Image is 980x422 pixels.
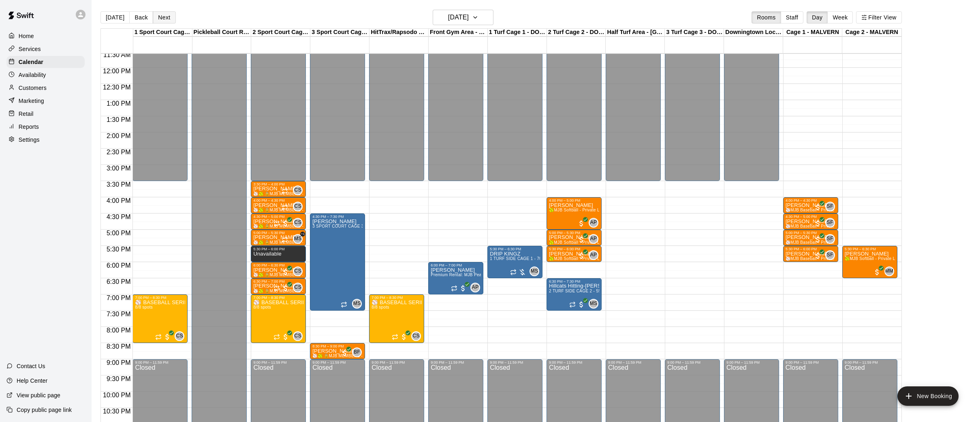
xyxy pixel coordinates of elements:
[888,266,894,276] span: Morgan Maziarz
[724,29,783,36] div: Downingtown Location - OUTDOOR Turf Area
[253,192,433,196] span: ⚾️🥎 🔒MJB MEMBERS - Private Lesson - 30 Minute - MEMBERSHIP CREDIT ONLY🔒⚾️🥎
[17,377,47,385] p: Help Center
[807,11,828,23] button: Day
[470,283,480,292] div: Alexa Peterson
[293,185,303,195] div: Cory Sawka (1)
[885,267,893,275] span: MM
[411,331,421,341] div: Cory Sawka (1)
[451,285,457,292] span: Recurring event
[105,359,133,366] span: 9:00 PM
[105,311,133,318] span: 7:30 PM
[590,235,597,243] span: AP
[433,10,493,25] button: [DATE]
[163,333,171,341] span: All customers have paid
[577,252,585,260] span: All customers have paid
[488,29,547,36] div: 1 Turf Cage 1 - DOWNINGTOWN
[6,82,85,94] div: Customers
[781,11,804,23] button: Staff
[253,360,303,364] div: 9:00 PM – 11:59 PM
[428,262,483,294] div: 6:00 PM – 7:00 PM: Kaelyn
[827,202,833,211] span: SF
[293,218,303,228] div: Cory Sawka (1)
[606,29,665,36] div: Half Turf Area - [GEOGRAPHIC_DATA]
[282,220,290,228] span: All customers have paid
[176,332,183,340] span: CS
[825,234,835,244] div: Shawn Frye
[569,301,576,308] span: Recurring event
[786,208,949,212] span: ⚾️MJB Baseball - Private Lesson - 30 Minute - [GEOGRAPHIC_DATA] LOCATION⚾️
[783,246,838,262] div: 5:30 PM – 6:00 PM: Charlie Newman
[825,202,835,211] div: Shawn Frye
[251,181,306,197] div: 3:30 PM – 4:00 PM: Pete O'Grady
[842,29,901,36] div: Cage 2 - MALVERN
[828,250,835,260] span: Shawn Frye
[429,29,488,36] div: Front Gym Area - [GEOGRAPHIC_DATA]
[105,246,133,253] span: 5:30 PM
[251,230,306,246] div: 5:00 PM – 5:30 PM: Brennan Smith
[726,360,777,364] div: 9:00 PM – 11:59 PM
[589,218,598,228] div: Alexa Peterson
[253,215,303,219] div: 4:30 PM – 5:00 PM
[19,136,40,144] p: Settings
[549,256,710,261] span: 🥎MJB Softball - Private Lesson - 30 Minute - [GEOGRAPHIC_DATA] LOCATION🥎
[19,97,44,105] p: Marketing
[105,100,133,107] span: 1:00 PM
[293,202,303,211] div: Cory Sawka (1)
[487,246,542,278] div: 5:30 PM – 6:30 PM: DRIP KINGZ
[282,284,290,292] span: All customers have paid
[253,289,433,293] span: ⚾️🥎 🔒MJB MEMBERS - Private Lesson - 30 Minute - MEMBERSHIP CREDIT ONLY🔒⚾️🥎
[282,268,290,276] span: All customers have paid
[510,269,517,275] span: Recurring event
[6,69,85,81] div: Availability
[856,11,901,23] button: Filter View
[105,294,133,301] span: 7:00 PM
[814,203,822,211] span: All customers have paid
[786,215,836,219] div: 4:30 PM – 5:00 PM
[6,134,85,146] div: Settings
[372,305,389,309] span: 8/8 spots filled
[17,362,45,370] p: Contact Us
[786,231,836,235] div: 5:00 PM – 5:30 PM
[825,250,835,260] div: Shawn Frye
[592,299,598,309] span: Matt Smith
[135,360,185,364] div: 9:00 PM – 11:59 PM
[295,186,301,194] span: CS
[786,247,836,251] div: 5:30 PM – 6:00 PM
[431,263,481,267] div: 6:00 PM – 7:00 PM
[273,285,280,292] span: Recurring event
[295,332,301,340] span: CS
[6,30,85,42] a: Home
[105,343,133,350] span: 8:30 PM
[590,300,598,308] span: MS
[474,283,480,292] span: Alexa Peterson
[828,202,835,211] span: Shawn Frye
[590,219,597,227] span: AP
[842,246,897,278] div: 5:30 PM – 6:30 PM: Taryn Mazzio
[153,11,175,23] button: Next
[6,43,85,55] a: Services
[589,299,598,309] div: Matt Smith
[667,360,717,364] div: 9:00 PM – 11:59 PM
[293,234,303,244] div: Matt Smith
[752,11,781,23] button: Rooms
[253,182,303,186] div: 3:30 PM – 4:00 PM
[192,29,252,36] div: Pickleball Court Rental
[282,204,288,211] span: Recurring event
[129,11,153,23] button: Back
[19,45,41,53] p: Services
[814,252,822,260] span: All customers have paid
[372,360,422,364] div: 9:00 PM – 11:59 PM
[549,231,599,235] div: 5:00 PM – 5:30 PM
[665,29,724,36] div: 3 Turf Cage 3 - DOWNINGTOWN
[354,348,360,356] span: BF
[6,56,85,68] div: Calendar
[827,11,853,23] button: Week
[547,278,602,311] div: 6:30 PM – 7:30 PM: Hillcats Hitting-Heim
[786,360,836,364] div: 9:00 PM – 11:59 PM
[282,333,290,341] span: All customers have paid
[369,294,424,343] div: 7:00 PM – 8:30 PM: ⚾️ BASEBALL SERIES - The Hitter's Map - 8 Week Hitting Course - Ages 9-12
[295,283,301,292] span: CS
[414,331,421,341] span: Cory Sawka (1)
[19,84,47,92] p: Customers
[592,250,598,260] span: Alexa Peterson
